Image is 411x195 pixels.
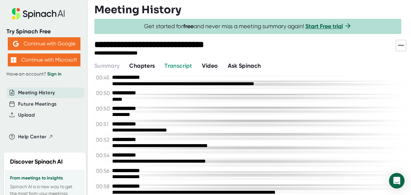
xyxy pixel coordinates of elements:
h2: Discover Spinach AI [10,157,63,166]
span: 00:45 [96,75,111,81]
button: Help Center [18,133,53,141]
div: Have an account? [6,71,81,77]
h3: From meetings to insights [10,176,80,181]
button: Continue with Google [8,37,80,50]
span: Video [202,62,218,69]
span: 00:56 [96,168,111,174]
button: Chapters [129,62,155,70]
span: 00:50 [96,90,111,96]
span: Transcript [164,62,192,69]
span: Chapters [129,62,155,69]
button: Video [202,62,218,70]
span: 00:58 [96,183,111,189]
button: Continue with Microsoft [8,53,80,66]
span: 00:50 [96,106,111,112]
h3: Meeting History [94,4,181,16]
a: Sign in [47,71,61,77]
span: Summary [94,62,120,69]
b: free [183,23,194,30]
span: 00:54 [96,152,111,158]
span: 00:51 [96,121,111,127]
button: Future Meetings [18,100,57,108]
a: Start Free trial [305,23,343,30]
img: Aehbyd4JwY73AAAAAElFTkSuQmCC [13,41,19,47]
button: Upload [18,111,35,119]
button: Summary [94,62,120,70]
button: Ask Spinach [228,62,261,70]
span: 00:52 [96,137,111,143]
div: Open Intercom Messenger [389,173,405,189]
span: Help Center [18,133,47,141]
button: Transcript [164,62,192,70]
button: Meeting History [18,89,55,97]
span: Ask Spinach [228,62,261,69]
span: Get started for and never miss a meeting summary again! [144,23,352,30]
div: Try Spinach Free [6,28,81,35]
